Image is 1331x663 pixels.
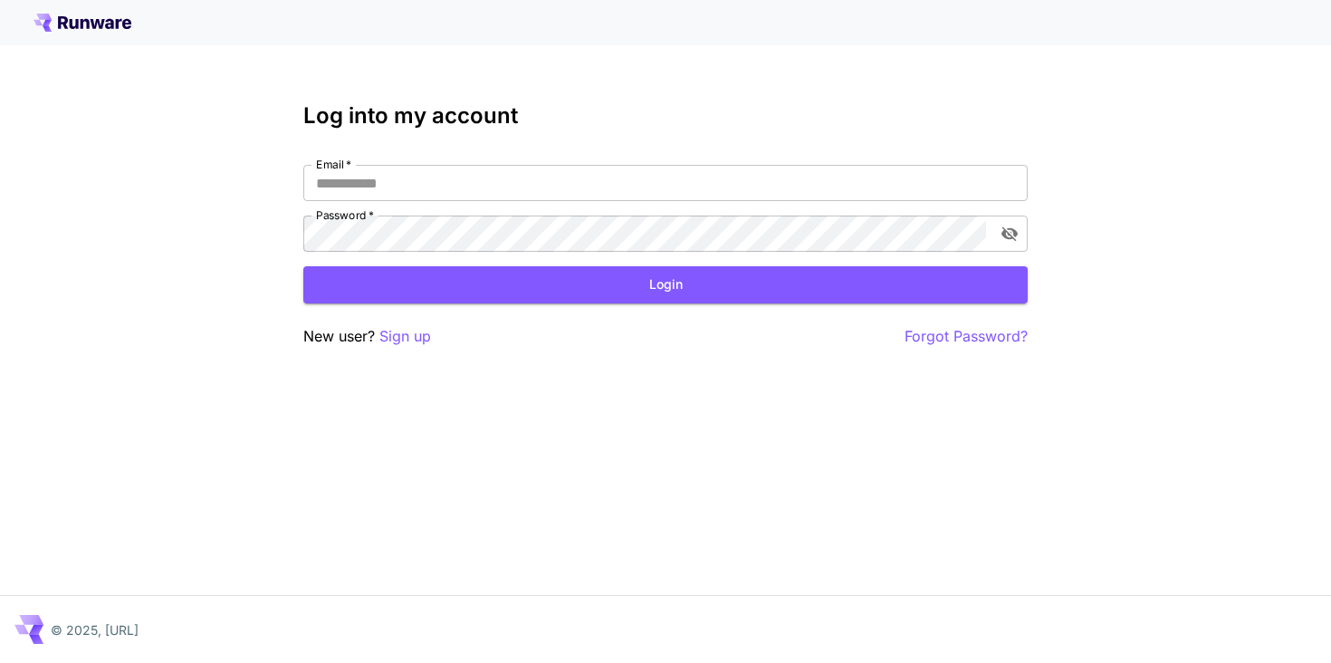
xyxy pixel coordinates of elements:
label: Email [316,157,351,172]
p: © 2025, [URL] [51,620,139,639]
p: New user? [303,325,431,348]
button: Login [303,266,1028,303]
button: Forgot Password? [905,325,1028,348]
label: Password [316,207,374,223]
button: toggle password visibility [993,217,1026,250]
h3: Log into my account [303,103,1028,129]
button: Sign up [379,325,431,348]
